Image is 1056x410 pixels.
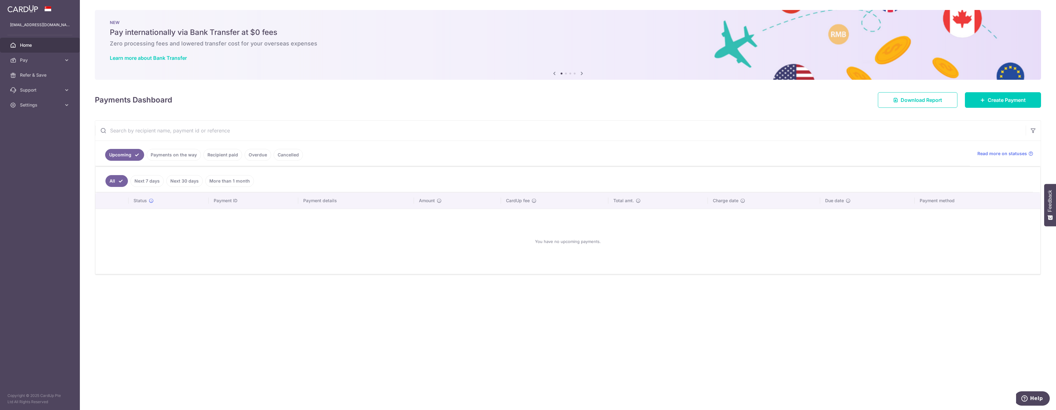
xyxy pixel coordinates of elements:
[110,40,1026,47] h6: Zero processing fees and lowered transfer cost for your overseas expenses
[10,22,70,28] p: [EMAIL_ADDRESS][DOMAIN_NAME]
[7,5,38,12] img: CardUp
[965,92,1041,108] a: Create Payment
[977,150,1033,157] a: Read more on statuses
[20,87,61,93] span: Support
[110,55,187,61] a: Learn more about Bank Transfer
[1044,184,1056,226] button: Feedback - Show survey
[110,20,1026,25] p: NEW
[95,94,172,106] h4: Payments Dashboard
[20,42,61,48] span: Home
[977,150,1027,157] span: Read more on statuses
[103,214,1033,269] div: You have no upcoming payments.
[298,193,414,209] th: Payment details
[147,149,201,161] a: Payments on the way
[203,149,242,161] a: Recipient paid
[110,27,1026,37] h5: Pay internationally via Bank Transfer at $0 fees
[1047,190,1053,212] span: Feedback
[713,198,738,204] span: Charge date
[105,175,128,187] a: All
[988,96,1026,104] span: Create Payment
[506,198,530,204] span: CardUp fee
[95,10,1041,80] img: Bank transfer banner
[274,149,303,161] a: Cancelled
[245,149,271,161] a: Overdue
[166,175,203,187] a: Next 30 days
[130,175,164,187] a: Next 7 days
[1016,391,1050,407] iframe: Opens a widget where you can find more information
[901,96,942,104] span: Download Report
[209,193,298,209] th: Payment ID
[20,72,61,78] span: Refer & Save
[878,92,957,108] a: Download Report
[825,198,844,204] span: Due date
[134,198,147,204] span: Status
[205,175,254,187] a: More than 1 month
[915,193,1040,209] th: Payment method
[419,198,435,204] span: Amount
[613,198,634,204] span: Total amt.
[20,102,61,108] span: Settings
[95,121,1026,141] input: Search by recipient name, payment id or reference
[105,149,144,161] a: Upcoming
[20,57,61,63] span: Pay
